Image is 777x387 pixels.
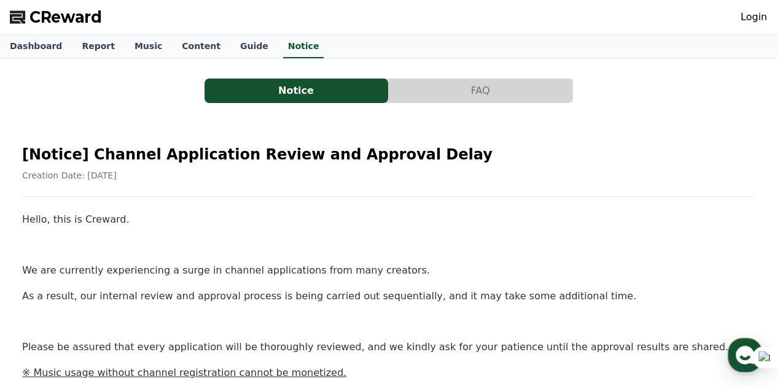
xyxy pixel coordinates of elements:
span: Creation Date: [DATE] [22,171,117,180]
a: Notice [283,35,324,58]
span: CReward [29,7,102,27]
p: We are currently experiencing a surge in channel applications from many creators. [22,262,755,278]
h2: [Notice] Channel Application Review and Approval Delay [22,145,755,164]
p: Hello, this is Creward. [22,212,755,228]
button: FAQ [389,79,572,103]
a: Music [125,35,172,58]
a: Report [72,35,125,58]
a: Login [741,10,767,25]
p: Please be assured that every application will be thoroughly reviewed, and we kindly ask for your ... [22,339,755,355]
p: As a result, our internal review and approval process is being carried out sequentially, and it m... [22,288,755,304]
a: Guide [230,35,278,58]
button: Notice [205,79,388,103]
a: Content [172,35,230,58]
a: FAQ [389,79,573,103]
u: ※ Music usage without channel registration cannot be monetized. [22,367,346,378]
a: Notice [205,79,389,103]
a: CReward [10,7,102,27]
